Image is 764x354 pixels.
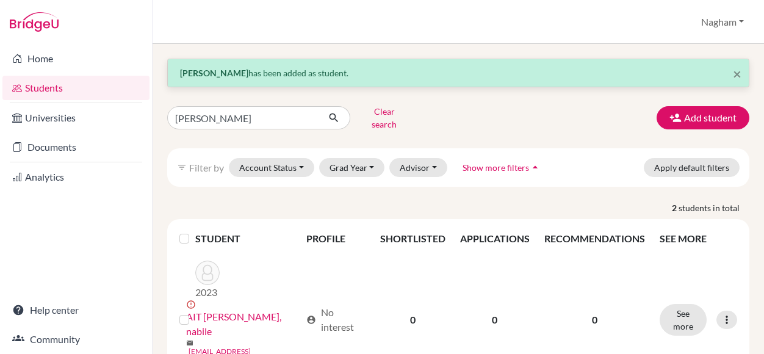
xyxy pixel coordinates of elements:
[2,327,150,352] a: Community
[389,158,447,177] button: Advisor
[660,304,707,336] button: See more
[186,309,301,339] a: AIT [PERSON_NAME], nabile
[180,67,737,79] p: has been added as student.
[537,224,652,253] th: RECOMMENDATIONS
[733,67,741,81] button: Close
[2,165,150,189] a: Analytics
[177,162,187,172] i: filter_list
[672,201,679,214] strong: 2
[229,158,314,177] button: Account Status
[167,106,319,129] input: Find student by name...
[544,312,645,327] p: 0
[350,102,418,134] button: Clear search
[2,76,150,100] a: Students
[180,68,248,78] strong: [PERSON_NAME]
[306,305,365,334] div: No interest
[529,161,541,173] i: arrow_drop_up
[319,158,385,177] button: Grad Year
[652,224,745,253] th: SEE MORE
[453,224,537,253] th: APPLICATIONS
[463,162,529,173] span: Show more filters
[195,285,220,300] p: 2023
[2,106,150,130] a: Universities
[696,10,749,34] button: Nagham
[10,12,59,32] img: Bridge-U
[644,158,740,177] button: Apply default filters
[657,106,749,129] button: Add student
[679,201,749,214] span: students in total
[186,300,198,309] span: error_outline
[733,65,741,82] span: ×
[195,224,299,253] th: STUDENT
[189,162,224,173] span: Filter by
[306,315,316,325] span: account_circle
[186,339,193,347] span: mail
[299,224,372,253] th: PROFILE
[452,158,552,177] button: Show more filtersarrow_drop_up
[195,261,220,285] img: AIT AHMED LAMARA, nabile
[2,135,150,159] a: Documents
[373,224,453,253] th: SHORTLISTED
[2,298,150,322] a: Help center
[2,46,150,71] a: Home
